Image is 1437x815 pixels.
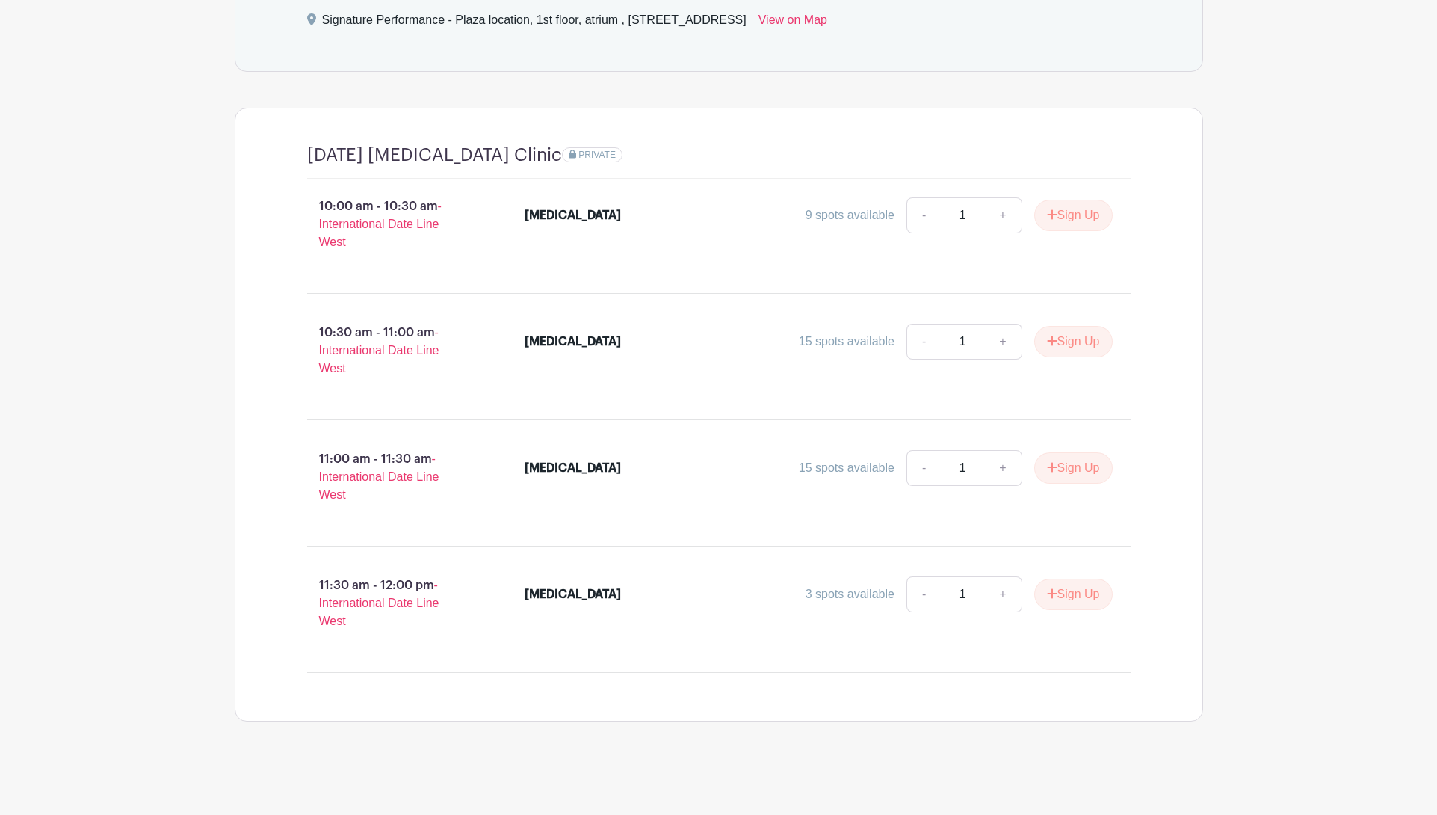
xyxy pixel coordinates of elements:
a: View on Map [758,11,827,35]
p: 11:00 am - 11:30 am [283,444,501,510]
div: [MEDICAL_DATA] [525,333,621,351]
span: PRIVATE [578,150,616,160]
p: 10:00 am - 10:30 am [283,191,501,257]
div: [MEDICAL_DATA] [525,206,621,224]
span: - International Date Line West [319,200,442,248]
div: [MEDICAL_DATA] [525,459,621,477]
span: - International Date Line West [319,452,439,501]
div: Signature Performance - Plaza location, 1st floor, atrium , [STREET_ADDRESS] [322,11,747,35]
a: - [906,197,941,233]
a: - [906,324,941,360]
p: 11:30 am - 12:00 pm [283,570,501,636]
div: [MEDICAL_DATA] [525,585,621,603]
a: + [984,450,1022,486]
a: - [906,450,941,486]
span: - International Date Line West [319,579,439,627]
button: Sign Up [1034,579,1113,610]
a: + [984,576,1022,612]
a: + [984,197,1022,233]
div: 3 spots available [806,585,894,603]
div: 15 spots available [799,459,894,477]
a: + [984,324,1022,360]
span: - International Date Line West [319,326,439,375]
a: - [906,576,941,612]
button: Sign Up [1034,200,1113,231]
button: Sign Up [1034,452,1113,484]
div: 9 spots available [806,206,894,224]
div: 15 spots available [799,333,894,351]
p: 10:30 am - 11:00 am [283,318,501,384]
button: Sign Up [1034,326,1113,357]
h4: [DATE] [MEDICAL_DATA] Clinic [307,144,562,166]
